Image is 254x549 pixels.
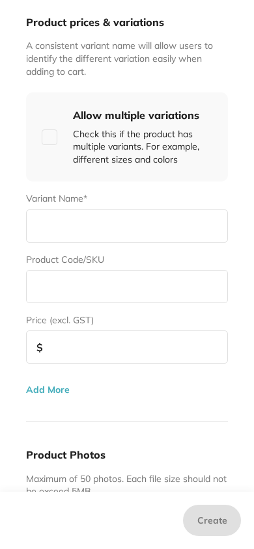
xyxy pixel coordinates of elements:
button: Add More [26,384,70,395]
span: $ [36,341,43,353]
label: Product Code/SKU [26,254,104,265]
label: Product prices & variations [26,15,228,29]
label: Price (excl. GST) [26,315,94,325]
p: A consistent variant name will allow users to identify the different variation easily when adding... [26,40,228,78]
label: Product Photos [26,448,228,462]
h4: Allow multiple variations [73,108,212,122]
p: Check this if the product has multiple variants. For example, different sizes and colors [73,128,212,167]
label: Variant Name* [26,193,87,204]
button: Create [183,505,241,536]
p: Maximum of 50 photos. Each file size should not be exceed 5MB. [26,473,228,498]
